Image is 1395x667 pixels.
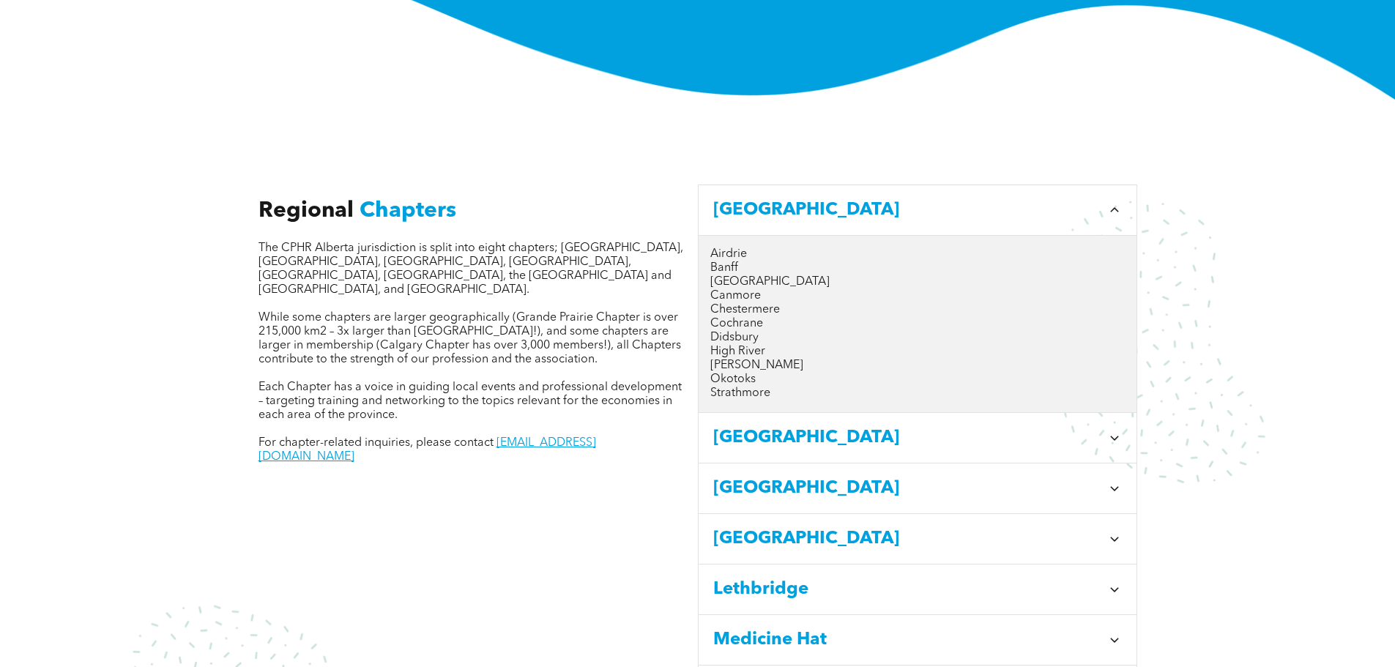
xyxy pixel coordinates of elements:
span: [GEOGRAPHIC_DATA] [713,475,1101,502]
p: [PERSON_NAME] [710,359,1125,373]
span: Medicine Hat [713,627,1101,653]
span: Chapters [360,200,456,222]
p: Didsbury [710,331,1125,345]
span: Lethbridge [713,576,1101,603]
span: The CPHR Alberta jurisdiction is split into eight chapters; [GEOGRAPHIC_DATA], [GEOGRAPHIC_DATA],... [258,242,683,296]
p: Banff [710,261,1125,275]
p: Airdrie [710,247,1125,261]
p: Cochrane [710,317,1125,331]
span: [GEOGRAPHIC_DATA] [713,197,1101,223]
p: High River [710,345,1125,359]
p: Canmore [710,289,1125,303]
p: Strathmore [710,387,1125,400]
span: While some chapters are larger geographically (Grande Prairie Chapter is over 215,000 km2 – 3x la... [258,312,681,365]
span: For chapter-related inquiries, please contact [258,437,494,449]
p: Okotoks [710,373,1125,387]
span: [GEOGRAPHIC_DATA] [713,526,1101,552]
span: Regional [258,200,354,222]
p: [GEOGRAPHIC_DATA] [710,275,1125,289]
span: [GEOGRAPHIC_DATA] [713,425,1101,451]
span: Each Chapter has a voice in guiding local events and professional development – targeting trainin... [258,381,682,421]
p: Chestermere [710,303,1125,317]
